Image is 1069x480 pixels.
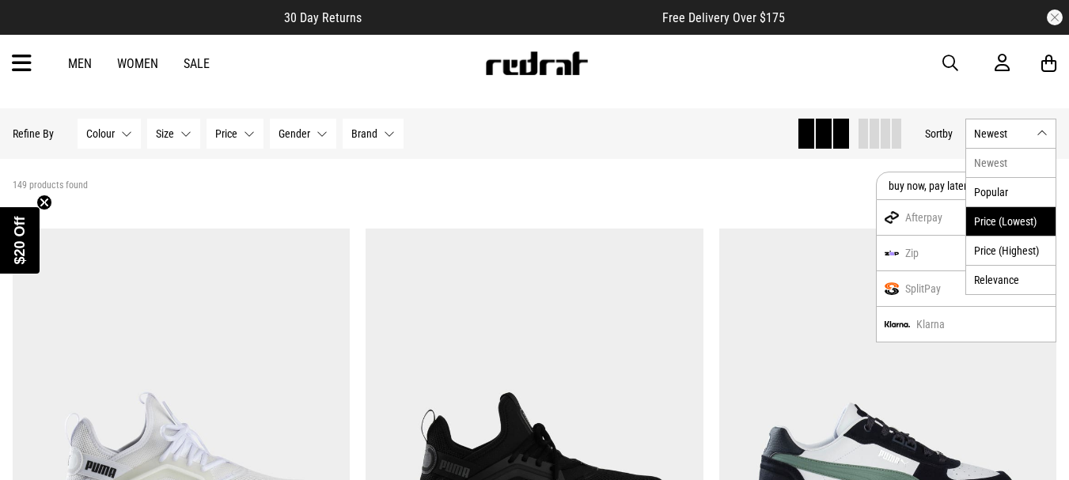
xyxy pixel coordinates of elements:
span: 149 products found [13,180,88,192]
span: Gender [279,127,310,140]
div: Klarna [877,307,1056,342]
button: Brand [343,119,404,149]
div: SplitPay [877,271,1056,307]
img: Redrat logo [484,51,589,75]
img: logo-klarna.svg [885,321,910,327]
span: Price [215,127,237,140]
span: Free Delivery Over $175 [662,10,785,25]
img: zip-logo.svg [885,251,899,256]
img: ico-ap-afterpay.png [885,211,899,224]
button: Open LiveChat chat widget [13,6,60,54]
button: Size [147,119,200,149]
li: Relevance [966,265,1056,294]
li: Price (Lowest) [966,206,1056,236]
span: $20 Off [12,216,28,264]
p: Refine By [13,127,54,140]
button: Colour [78,119,141,149]
li: Price (Highest) [966,236,1056,265]
span: Colour [86,127,115,140]
button: Newest [965,119,1056,149]
span: by [942,127,953,140]
button: Gender [270,119,336,149]
span: Brand [351,127,377,140]
a: Women [117,56,158,71]
span: buy now, pay later option [889,176,1020,195]
span: 30 Day Returns [284,10,362,25]
button: buy now, pay later option [876,172,1056,200]
button: Sortby [925,124,953,143]
li: Popular [966,177,1056,206]
div: Afterpay [877,200,1056,236]
button: Price [207,119,263,149]
li: Newest [966,149,1056,177]
button: Close teaser [36,195,52,210]
span: Size [156,127,174,140]
iframe: Customer reviews powered by Trustpilot [393,9,631,25]
a: Men [68,56,92,71]
div: Zip [877,236,1056,271]
span: Newest [974,127,1030,140]
img: splitpay-icon.png [885,282,899,296]
a: Sale [184,56,210,71]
